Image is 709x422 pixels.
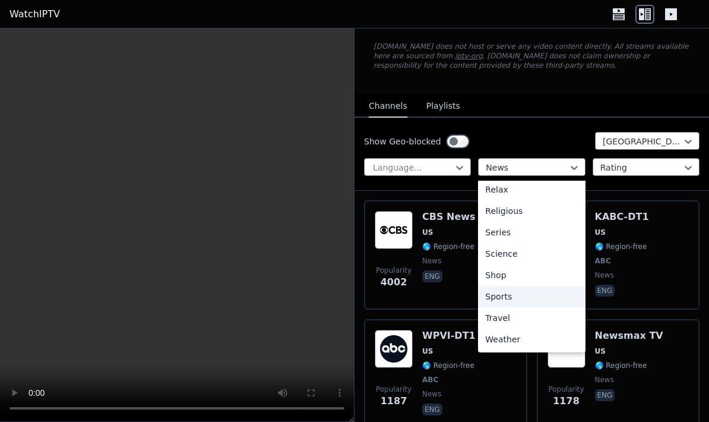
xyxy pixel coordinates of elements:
[455,52,483,60] a: iptv-org
[422,270,442,282] p: eng
[422,211,476,223] h6: CBS News
[369,95,407,118] button: Channels
[422,256,441,266] span: news
[595,242,647,251] span: 🌎 Region-free
[422,228,433,237] span: US
[478,222,585,243] div: Series
[376,385,412,394] span: Popularity
[422,347,433,356] span: US
[595,389,615,401] p: eng
[422,330,476,342] h6: WPVI-DT1
[426,95,460,118] button: Playlists
[374,42,690,70] p: [DOMAIN_NAME] does not host or serve any video content directly. All streams available here are s...
[422,361,474,370] span: 🌎 Region-free
[478,200,585,222] div: Religious
[595,285,615,297] p: eng
[548,385,584,394] span: Popularity
[478,179,585,200] div: Relax
[595,270,614,280] span: news
[422,375,438,385] span: ABC
[595,211,649,223] h6: KABC-DT1
[422,242,474,251] span: 🌎 Region-free
[381,275,407,289] span: 4002
[478,286,585,307] div: Sports
[478,264,585,286] div: Shop
[595,330,663,342] h6: Newsmax TV
[595,347,606,356] span: US
[478,243,585,264] div: Science
[478,329,585,350] div: Weather
[553,394,580,408] span: 1178
[422,404,442,415] p: eng
[364,136,441,147] label: Show Geo-blocked
[381,394,407,408] span: 1187
[595,256,611,266] span: ABC
[478,307,585,329] div: Travel
[10,7,60,21] a: WatchIPTV
[376,266,412,275] span: Popularity
[595,228,606,237] span: US
[595,375,614,385] span: news
[595,361,647,370] span: 🌎 Region-free
[375,211,413,249] img: CBS News
[422,389,441,399] span: news
[375,330,413,368] img: WPVI-DT1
